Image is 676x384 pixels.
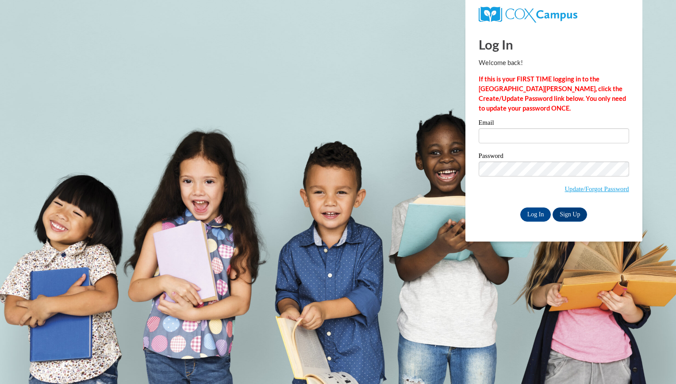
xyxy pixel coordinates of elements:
[479,75,626,112] strong: If this is your FIRST TIME logging in to the [GEOGRAPHIC_DATA][PERSON_NAME], click the Create/Upd...
[479,35,629,54] h1: Log In
[479,119,629,128] label: Email
[479,153,629,161] label: Password
[553,207,587,222] a: Sign Up
[520,207,551,222] input: Log In
[479,58,629,68] p: Welcome back!
[565,185,629,192] a: Update/Forgot Password
[479,7,577,23] img: COX Campus
[479,10,577,18] a: COX Campus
